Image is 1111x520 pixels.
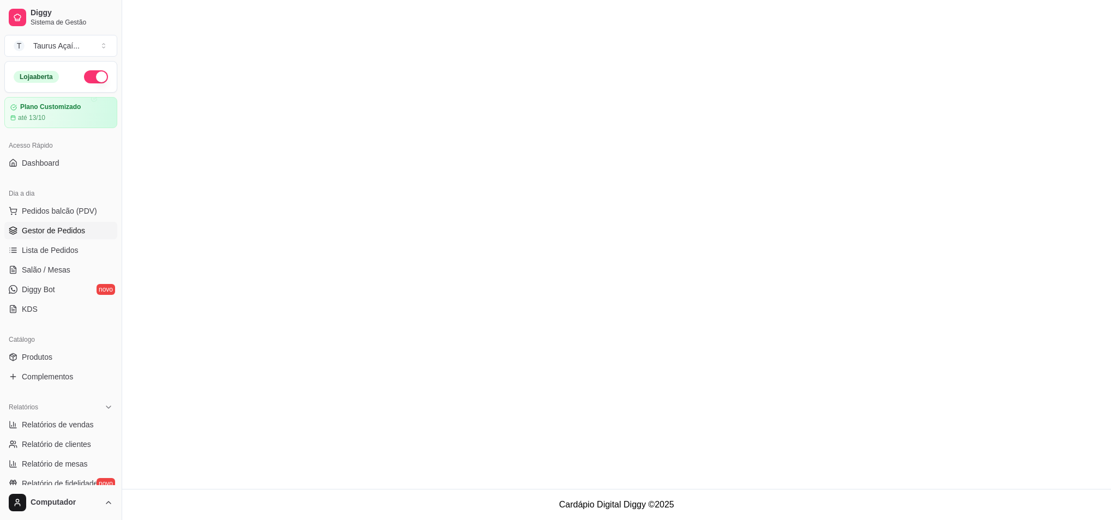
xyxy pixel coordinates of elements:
[4,154,117,172] a: Dashboard
[4,202,117,220] button: Pedidos balcão (PDV)
[31,498,100,507] span: Computador
[4,222,117,239] a: Gestor de Pedidos
[22,352,52,362] span: Produtos
[22,371,73,382] span: Complementos
[22,419,94,430] span: Relatórios de vendas
[84,70,108,83] button: Alterar Status
[4,35,117,57] button: Select a team
[4,261,117,279] a: Salão / Mesas
[22,245,79,256] span: Lista de Pedidos
[20,103,81,111] article: Plano Customizado
[4,368,117,385] a: Complementos
[4,455,117,473] a: Relatório de mesas
[31,8,113,18] span: Diggy
[4,475,117,492] a: Relatório de fidelidadenovo
[22,478,98,489] span: Relatório de fidelidade
[9,403,38,412] span: Relatórios
[22,439,91,450] span: Relatório de clientes
[4,300,117,318] a: KDS
[4,241,117,259] a: Lista de Pedidos
[4,331,117,348] div: Catálogo
[4,348,117,366] a: Produtos
[22,205,97,216] span: Pedidos balcão (PDV)
[122,489,1111,520] footer: Cardápio Digital Diggy © 2025
[22,458,88,469] span: Relatório de mesas
[4,97,117,128] a: Plano Customizadoaté 13/10
[31,18,113,27] span: Sistema de Gestão
[4,4,117,31] a: DiggySistema de Gestão
[22,264,70,275] span: Salão / Mesas
[4,416,117,433] a: Relatórios de vendas
[33,40,80,51] div: Taurus Açaí ...
[22,284,55,295] span: Diggy Bot
[4,185,117,202] div: Dia a dia
[22,225,85,236] span: Gestor de Pedidos
[18,113,45,122] article: até 13/10
[14,40,25,51] span: T
[4,489,117,516] button: Computador
[22,158,59,168] span: Dashboard
[14,71,59,83] div: Loja aberta
[4,436,117,453] a: Relatório de clientes
[4,281,117,298] a: Diggy Botnovo
[22,304,38,315] span: KDS
[4,137,117,154] div: Acesso Rápido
